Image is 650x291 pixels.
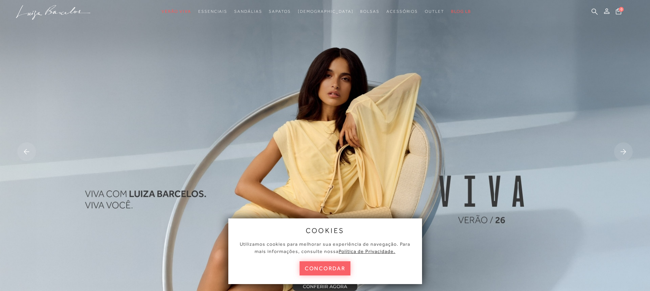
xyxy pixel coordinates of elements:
[360,5,379,18] a: noSubCategoriesText
[298,9,354,14] span: [DEMOGRAPHIC_DATA]
[234,5,262,18] a: noSubCategoriesText
[425,5,444,18] a: noSubCategoriesText
[306,227,345,234] span: cookies
[198,9,227,14] span: Essenciais
[269,5,291,18] a: noSubCategoriesText
[339,248,395,254] a: Política de Privacidade.
[619,7,624,12] span: 0
[614,8,623,17] button: 0
[198,5,227,18] a: noSubCategoriesText
[162,9,191,14] span: Verão Viva
[360,9,379,14] span: Bolsas
[162,5,191,18] a: noSubCategoriesText
[300,261,351,275] button: concordar
[386,5,418,18] a: noSubCategoriesText
[386,9,418,14] span: Acessórios
[451,9,471,14] span: BLOG LB
[240,241,410,254] span: Utilizamos cookies para melhorar sua experiência de navegação. Para mais informações, consulte nossa
[234,9,262,14] span: Sandálias
[298,5,354,18] a: noSubCategoriesText
[425,9,444,14] span: Outlet
[269,9,291,14] span: Sapatos
[451,5,471,18] a: BLOG LB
